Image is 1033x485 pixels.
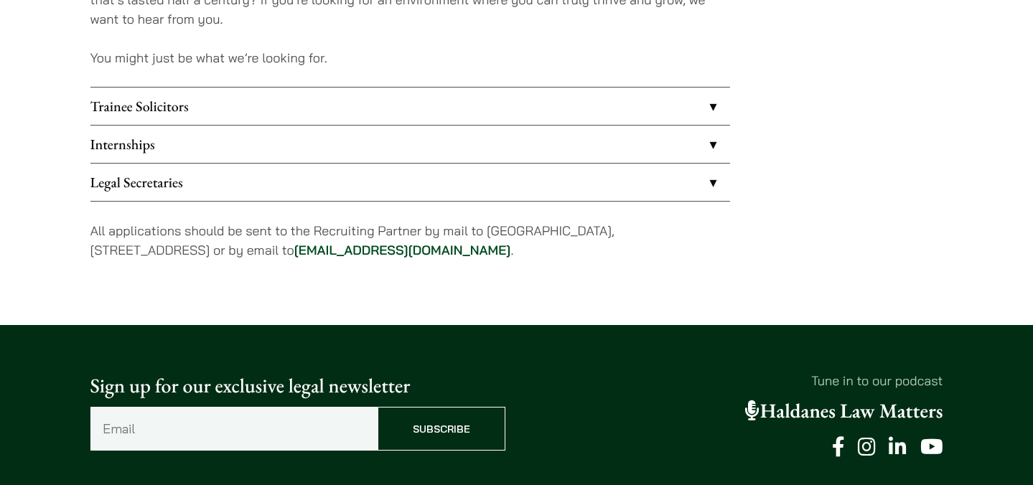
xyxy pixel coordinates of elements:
p: All applications should be sent to the Recruiting Partner by mail to [GEOGRAPHIC_DATA], [STREET_A... [90,221,730,260]
p: Sign up for our exclusive legal newsletter [90,371,505,401]
p: Tune in to our podcast [528,371,943,390]
p: You might just be what we’re looking for. [90,48,730,67]
a: [EMAIL_ADDRESS][DOMAIN_NAME] [294,242,511,258]
a: Trainee Solicitors [90,88,730,125]
a: Legal Secretaries [90,164,730,201]
a: Internships [90,126,730,163]
input: Email [90,407,378,451]
input: Subscribe [378,407,505,451]
a: Haldanes Law Matters [745,398,943,424]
